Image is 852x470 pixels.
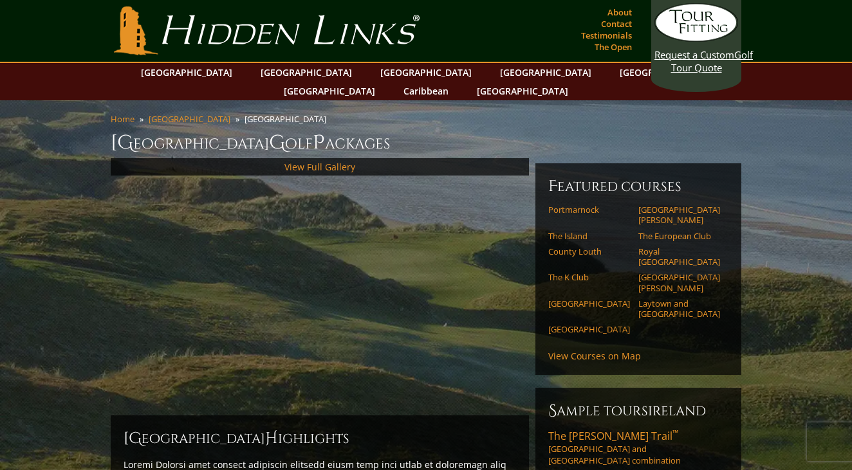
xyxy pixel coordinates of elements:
a: [GEOGRAPHIC_DATA] [254,63,358,82]
a: Request a CustomGolf Tour Quote [654,3,738,74]
a: Caribbean [397,82,455,100]
a: Laytown and [GEOGRAPHIC_DATA] [638,298,720,320]
span: Request a Custom [654,48,734,61]
a: The [PERSON_NAME] Trail™[GEOGRAPHIC_DATA] and [GEOGRAPHIC_DATA] combination [548,429,728,466]
span: G [269,130,285,156]
a: [GEOGRAPHIC_DATA] [548,324,630,334]
a: View Courses on Map [548,350,641,362]
sup: ™ [672,428,678,438]
h2: [GEOGRAPHIC_DATA] ighlights [124,428,516,449]
a: The Island [548,231,630,241]
a: [GEOGRAPHIC_DATA] [613,63,718,82]
a: County Louth [548,246,630,257]
a: [GEOGRAPHIC_DATA] [548,298,630,309]
a: Royal [GEOGRAPHIC_DATA] [638,246,720,267]
a: [GEOGRAPHIC_DATA][PERSON_NAME] [638,204,720,226]
span: The [PERSON_NAME] Trail [548,429,678,443]
a: About [604,3,635,21]
a: [GEOGRAPHIC_DATA] [277,82,382,100]
span: P [313,130,325,156]
a: The European Club [638,231,720,241]
h6: Sample ToursIreland [548,401,728,421]
a: [GEOGRAPHIC_DATA] [149,113,230,125]
a: [GEOGRAPHIC_DATA][PERSON_NAME] [638,272,720,293]
a: The Open [591,38,635,56]
a: Contact [598,15,635,33]
h1: [GEOGRAPHIC_DATA] olf ackages [111,130,741,156]
a: View Full Gallery [284,161,355,173]
a: Testimonials [578,26,635,44]
li: [GEOGRAPHIC_DATA] [245,113,331,125]
a: [GEOGRAPHIC_DATA] [470,82,575,100]
a: [GEOGRAPHIC_DATA] [134,63,239,82]
h6: Featured Courses [548,176,728,197]
a: [GEOGRAPHIC_DATA] [374,63,478,82]
a: The K Club [548,272,630,282]
a: Home [111,113,134,125]
span: H [265,428,278,449]
a: Portmarnock [548,204,630,215]
a: [GEOGRAPHIC_DATA] [494,63,598,82]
